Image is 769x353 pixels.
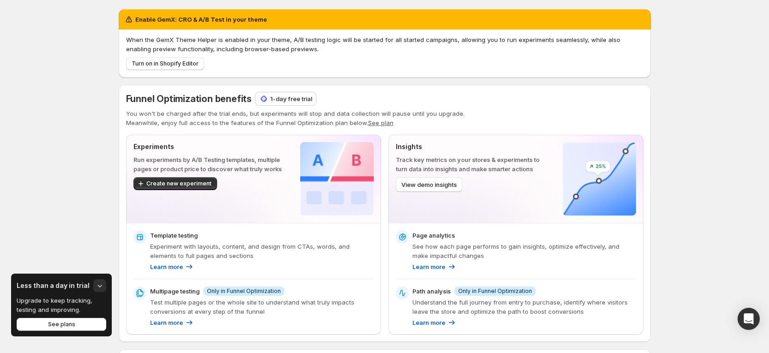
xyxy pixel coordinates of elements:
button: See plans [17,318,106,331]
p: Multipage testing [150,287,200,296]
div: Open Intercom Messenger [738,308,760,330]
a: Learn more [412,318,456,327]
span: Only in Funnel Optimization [207,287,281,295]
p: Meanwhile, enjoy full access to the features of the Funnel Optimization plan below. [126,118,643,127]
p: Learn more [412,318,445,327]
p: 1-day free trial [270,94,312,103]
span: Only in Funnel Optimization [458,287,532,295]
a: Learn more [412,262,456,271]
p: Learn more [412,262,445,271]
span: Funnel Optimization benefits [126,93,252,104]
p: Insights [396,142,548,151]
a: Learn more [150,262,194,271]
p: Experiment with layouts, content, and design from CTAs, words, and elements to full pages and sec... [150,242,374,260]
button: Create new experiment [133,177,217,190]
span: Create new experiment [146,180,212,187]
p: When the GemX Theme Helper is enabled in your theme, A/B testing logic will be started for all st... [126,35,643,54]
h2: Enable GemX: CRO & A/B Test in your theme [135,15,267,24]
button: Turn on in Shopify Editor [126,57,204,70]
p: Track key metrics on your stores & experiments to turn data into insights and make smarter actions [396,155,548,174]
p: Learn more [150,318,183,327]
p: Experiments [133,142,285,151]
img: Insights [563,142,636,215]
p: Run experiments by A/B Testing templates, multiple pages or product price to discover what truly ... [133,155,285,174]
p: Path analysis [412,287,451,296]
img: Experiments [300,142,374,215]
p: Understand the full journey from entry to purchase, identify where visitors leave the store and o... [412,298,636,316]
span: View demo insights [401,180,457,189]
p: See how each page performs to gain insights, optimize effectively, and make impactful changes [412,242,636,260]
p: You won't be charged after the trial ends, but experiments will stop and data collection will pau... [126,109,643,118]
span: See plans [48,321,75,328]
button: See plan [368,119,394,126]
a: Learn more [150,318,194,327]
p: Page analytics [412,231,455,240]
p: Template testing [150,231,198,240]
span: Turn on in Shopify Editor [132,60,199,67]
p: Learn more [150,262,183,271]
p: Test multiple pages or the whole site to understand what truly impacts conversions at every step ... [150,298,374,316]
h3: Less than a day in trial [17,281,90,290]
img: 1-day free trial [259,94,268,103]
p: Upgrade to keep tracking, testing and improving. [17,296,106,314]
button: View demo insights [396,177,462,192]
